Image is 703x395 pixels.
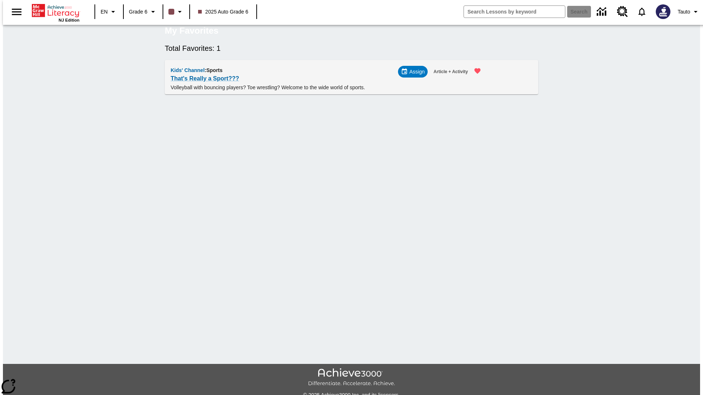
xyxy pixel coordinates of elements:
[613,2,632,22] a: Resource Center, Will open in new tab
[675,5,703,18] button: Profile/Settings
[469,63,486,79] button: Remove from Favorites
[656,4,670,19] img: Avatar
[165,25,219,37] h5: My Favorites
[171,84,486,91] p: Volleyball with bouncing players? Toe wrestling? Welcome to the wide world of sports.
[126,5,160,18] button: Grade: Grade 6, Select a grade
[308,368,395,387] img: Achieve3000 Differentiate Accelerate Achieve
[632,2,651,21] a: Notifications
[32,3,79,18] a: Home
[651,2,675,21] button: Select a new avatar
[409,68,425,76] span: Assign
[171,74,239,84] a: That's Really a Sport???
[205,67,223,73] span: : Sports
[165,5,187,18] button: Class color is dark brown. Change class color
[165,42,538,54] h6: Total Favorites: 1
[434,68,468,76] span: Article + Activity
[129,8,148,16] span: Grade 6
[32,3,79,22] div: Home
[398,66,428,78] div: Assign Choose Dates
[171,67,205,73] span: Kids' Channel
[101,8,108,16] span: EN
[59,18,79,22] span: NJ Edition
[6,1,27,23] button: Open side menu
[678,8,690,16] span: Tauto
[592,2,613,22] a: Data Center
[431,66,471,78] button: Article + Activity
[97,5,121,18] button: Language: EN, Select a language
[464,6,565,18] input: search field
[198,8,249,16] span: 2025 Auto Grade 6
